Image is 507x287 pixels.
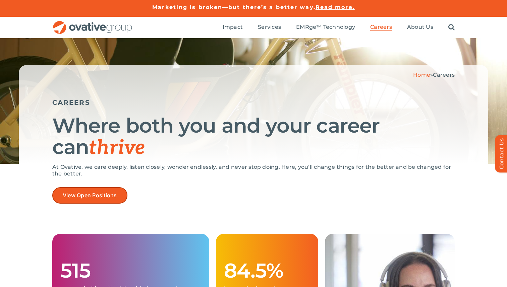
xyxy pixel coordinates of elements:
[63,192,117,199] span: View Open Positions
[223,17,455,38] nav: Menu
[370,24,392,31] a: Careers
[89,136,145,160] span: thrive
[433,72,455,78] span: Careers
[296,24,355,31] a: EMRge™ Technology
[152,4,316,10] a: Marketing is broken—but there’s a better way.
[52,187,127,204] a: View Open Positions
[60,260,201,281] h1: 515
[224,260,310,281] h1: 84.5%
[52,98,455,106] h5: CAREERS
[258,24,281,30] span: Services
[296,24,355,30] span: EMRge™ Technology
[413,72,430,78] a: Home
[407,24,433,31] a: About Us
[223,24,243,31] a: Impact
[370,24,392,30] span: Careers
[448,24,455,31] a: Search
[223,24,243,30] span: Impact
[407,24,433,30] span: About Us
[316,4,355,10] a: Read more.
[258,24,281,31] a: Services
[52,164,455,177] p: At Ovative, we care deeply, listen closely, wonder endlessly, and never stop doing. Here, you’ll ...
[413,72,455,78] span: »
[52,20,133,26] a: OG_Full_horizontal_RGB
[52,115,455,159] h1: Where both you and your career can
